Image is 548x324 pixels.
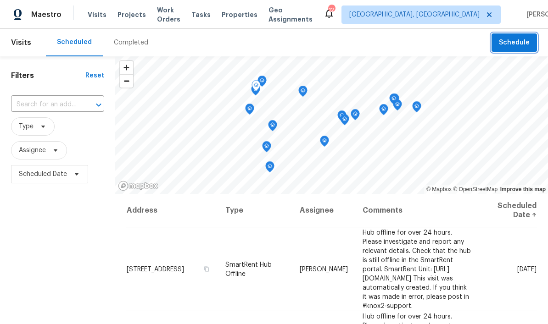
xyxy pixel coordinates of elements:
div: Map marker [337,110,347,125]
div: Map marker [252,80,261,94]
th: Scheduled Date ↑ [478,194,537,227]
span: Zoom out [120,75,133,88]
span: [PERSON_NAME] [300,266,348,272]
input: Search for an address... [11,98,78,112]
span: Tasks [191,11,211,18]
div: Scheduled [57,38,92,47]
div: Map marker [257,76,267,90]
a: Mapbox [426,186,452,192]
span: [DATE] [517,266,537,272]
div: Map marker [268,120,277,134]
span: SmartRent Hub Offline [225,261,272,277]
div: Map marker [389,93,398,108]
a: Mapbox homepage [118,181,158,191]
div: Map marker [340,114,349,128]
button: Open [92,99,105,111]
div: Map marker [412,101,421,115]
a: Improve this map [500,186,546,192]
span: [STREET_ADDRESS] [127,266,184,272]
th: Address [126,194,218,227]
div: Map marker [393,99,402,114]
div: Map marker [320,136,329,150]
span: [GEOGRAPHIC_DATA], [GEOGRAPHIC_DATA] [349,10,480,19]
div: Map marker [351,109,360,123]
span: Visits [88,10,106,19]
div: Map marker [298,86,308,100]
span: Type [19,122,34,131]
div: Reset [85,71,104,80]
div: 12 [328,5,335,15]
div: Map marker [379,104,388,118]
span: Geo Assignments [268,5,313,24]
a: OpenStreetMap [453,186,498,192]
button: Schedule [492,33,537,52]
span: Projects [117,10,146,19]
span: Assignee [19,146,46,155]
div: Map marker [245,104,254,118]
span: Hub offline for over 24 hours. Please investigate and report any relevant details. Check that the... [363,229,471,309]
button: Zoom in [120,61,133,74]
div: Completed [114,38,148,47]
span: Visits [11,33,31,53]
span: Maestro [31,10,62,19]
span: Scheduled Date [19,170,67,179]
th: Comments [355,194,478,227]
th: Assignee [292,194,355,227]
th: Type [218,194,292,227]
button: Zoom out [120,74,133,88]
div: Map marker [265,161,274,176]
h1: Filters [11,71,85,80]
span: Properties [222,10,257,19]
span: Work Orders [157,5,180,24]
span: Schedule [499,37,530,49]
button: Copy Address [202,264,211,273]
div: Map marker [262,141,271,155]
